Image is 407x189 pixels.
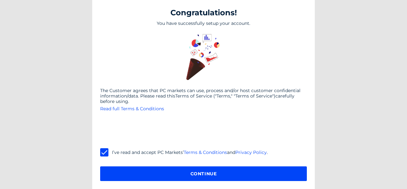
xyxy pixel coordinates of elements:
[157,20,250,26] div: You have successfully setup your account.
[112,149,268,155] label: I’ve read and accept PC Markets’ and .
[170,8,237,17] div: Congratulations!
[190,168,217,179] span: Continue
[235,149,267,155] span: Privacy Policy
[184,149,227,155] span: Terms & Conditions
[100,166,307,181] button: Continue
[100,88,307,104] div: The Customer agrees that PC markets can use, process and/or host customer confidential informatio...
[186,34,221,80] img: t_n_c.png
[100,106,164,112] div: Read full Terms & Conditions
